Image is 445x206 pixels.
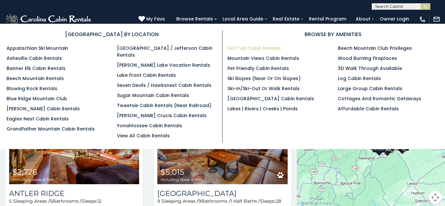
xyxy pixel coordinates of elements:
a: Ski-in/Ski-Out or Walk Rentals [227,85,300,92]
a: Affordable Cabin Rentals [338,105,399,112]
a: [PERSON_NAME] Cabin Rentals [7,105,80,112]
a: 3D Walk Through Available [338,65,402,72]
button: Map camera controls [429,191,442,204]
a: Beech Mountain Club Privileges [338,45,412,51]
a: Cottages and Romantic Getaways [338,95,421,102]
span: 9 [157,198,160,204]
a: Grandfather Mountain Cabin Rentals [7,126,95,132]
div: $2,270 [371,138,385,150]
a: Seven Devils / Hawksnest Cabin Rentals [117,82,211,89]
a: Owner Login [377,14,412,24]
a: Mountain Views Cabin Rentals [227,55,299,62]
span: $2,726 [12,167,37,177]
a: Tweetsie Cabin Rentals (Near Railroad) [117,102,211,109]
a: Hot Tub Cabin Rentals [227,45,281,51]
a: Pet Friendly Cabin Rentals [227,65,289,72]
img: White-1-2.png [5,13,93,26]
a: My Favs [138,16,166,23]
a: Rental Program [306,14,350,24]
a: Wood Burning Fireplaces [338,55,397,62]
span: $5,015 [161,167,184,177]
h3: BROWSE BY AMENITIES [227,30,438,38]
a: Eagles Nest Cabin Rentals [7,116,69,122]
span: 1 Half Baths / [230,198,260,204]
a: Blue Ridge Mountain Club [7,95,67,102]
a: [GEOGRAPHIC_DATA] [157,189,287,198]
span: including taxes & fees [12,177,54,182]
span: 28 [276,198,281,204]
a: Browse Rentals [173,14,216,24]
div: $2,611 [396,139,409,151]
span: 12 [97,198,101,204]
a: Local Area Guide [219,14,266,24]
a: Lake Front Cabin Rentals [117,72,176,78]
a: Large Group Cabin Rentals [338,85,402,92]
a: Banner Elk Cabin Rentals [7,65,65,72]
span: 9 [198,198,201,204]
span: 5 [9,198,12,204]
a: Beech Mountain Rentals [7,75,64,82]
a: Real Estate [269,14,303,24]
a: [PERSON_NAME] Lake Vacation Rentals [117,62,210,68]
a: Appalachian Ski Mountain [7,45,68,51]
a: Antler Ridge [9,189,139,198]
a: [GEOGRAPHIC_DATA] Cabin Rentals [227,95,314,102]
span: My Favs [146,16,165,22]
h3: Appalachian Mountain Lodge [157,189,287,198]
a: [PERSON_NAME] Crucis Cabin Rentals [117,112,207,119]
div: $1,223 [372,140,386,152]
div: $2,032 [380,140,394,153]
h3: [GEOGRAPHIC_DATA] BY LOCATION [7,30,217,38]
a: [GEOGRAPHIC_DATA] / Jefferson Cabin Rentals [117,45,212,58]
a: Yonahlossee Cabin Rentals [117,122,182,129]
a: About [352,14,374,24]
img: phone-regular-white.png [419,16,426,23]
span: including taxes & fees [161,177,202,182]
span: 5 [50,198,52,204]
a: Sugar Mountain Cabin Rentals [117,92,189,99]
a: Log Cabin Rentals [338,75,381,82]
img: mail-regular-white.png [433,16,440,23]
a: Ski Slopes (Near or On Slopes) [227,75,301,82]
a: Blowing Rock Rentals [7,85,57,92]
a: View All Cabin Rentals [117,132,170,139]
a: Asheville Cabin Rentals [7,55,62,62]
a: Lakes | Rivers | Creeks | Ponds [227,105,298,112]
